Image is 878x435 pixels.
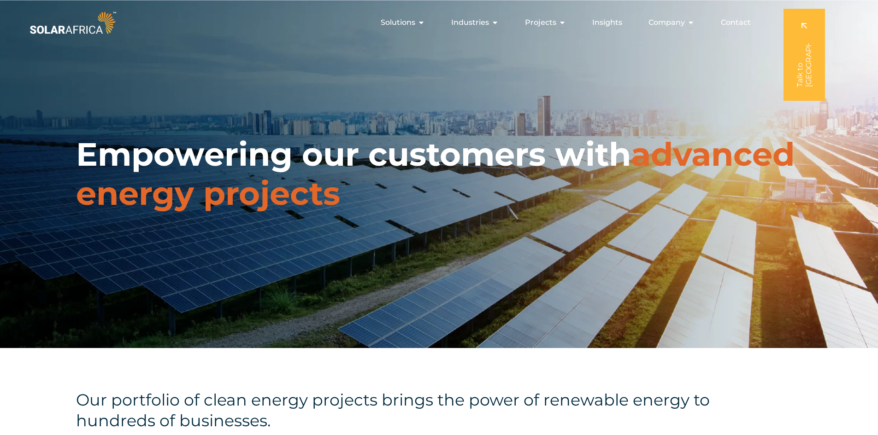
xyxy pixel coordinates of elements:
nav: Menu [118,13,758,32]
span: Company [648,17,685,28]
span: Industries [451,17,489,28]
span: advanced energy projects [76,134,795,213]
div: Menu Toggle [118,13,758,32]
h4: Our portfolio of clean energy projects brings the power of renewable energy to hundreds of busine... [76,389,747,431]
h1: Empowering our customers with [76,135,802,213]
span: Solutions [381,17,415,28]
a: Contact [721,17,751,28]
a: Insights [592,17,622,28]
span: Projects [525,17,556,28]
